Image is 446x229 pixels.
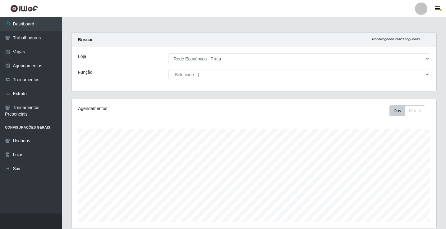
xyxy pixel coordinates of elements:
[78,105,219,112] div: Agendamentos
[389,105,425,116] div: First group
[78,69,93,76] label: Função
[78,37,93,42] strong: Buscar
[10,5,38,12] img: CoreUI Logo
[389,105,405,116] button: Day
[78,53,86,60] label: Loja
[405,105,425,116] button: Month
[389,105,430,116] div: Toolbar with button groups
[372,37,423,41] i: Recarregando em 29 segundos...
